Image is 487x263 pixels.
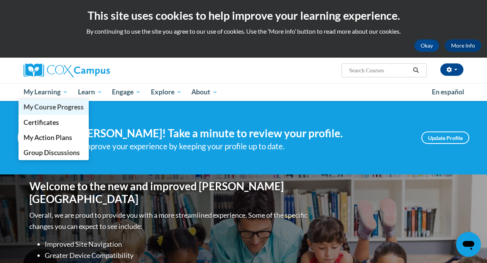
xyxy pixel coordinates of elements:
li: Improved Site Navigation [45,239,309,250]
span: Learn [78,87,102,97]
button: Okay [414,39,439,52]
span: Group Discussions [24,149,80,157]
li: Greater Device Compatibility [45,250,309,261]
span: Certificates [24,118,59,126]
a: Engage [107,83,146,101]
span: Engage [112,87,141,97]
img: Cox Campus [24,63,110,77]
a: My Learning [19,83,73,101]
span: My Action Plans [24,133,72,142]
h4: Hi [PERSON_NAME]! Take a minute to review your profile. [64,127,410,140]
span: En español [432,88,464,96]
span: My Learning [24,87,68,97]
p: Overall, we are proud to provide you with a more streamlined experience. Some of the specific cha... [29,210,309,232]
a: Certificates [19,115,89,130]
a: Cox Campus [24,63,162,77]
a: More Info [445,39,481,52]
a: About [187,83,223,101]
iframe: Button to launch messaging window [456,232,481,257]
a: Group Discussions [19,145,89,160]
p: By continuing to use the site you agree to our use of cookies. Use the ‘More info’ button to read... [6,27,481,36]
input: Search Courses [348,66,410,75]
span: About [191,87,218,97]
div: Help improve your experience by keeping your profile up to date. [64,140,410,153]
a: Explore [146,83,187,101]
span: Explore [151,87,182,97]
span: My Course Progress [24,103,84,111]
button: Search [410,66,422,75]
a: My Course Progress [19,99,89,114]
a: Update Profile [421,131,469,144]
a: Learn [73,83,107,101]
a: En español [427,84,469,100]
h1: Welcome to the new and improved [PERSON_NAME][GEOGRAPHIC_DATA] [29,180,309,206]
div: Main menu [18,83,469,101]
h2: This site uses cookies to help improve your learning experience. [6,8,481,23]
button: Account Settings [440,63,463,76]
img: Profile Image [18,120,52,155]
a: My Action Plans [19,130,89,145]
